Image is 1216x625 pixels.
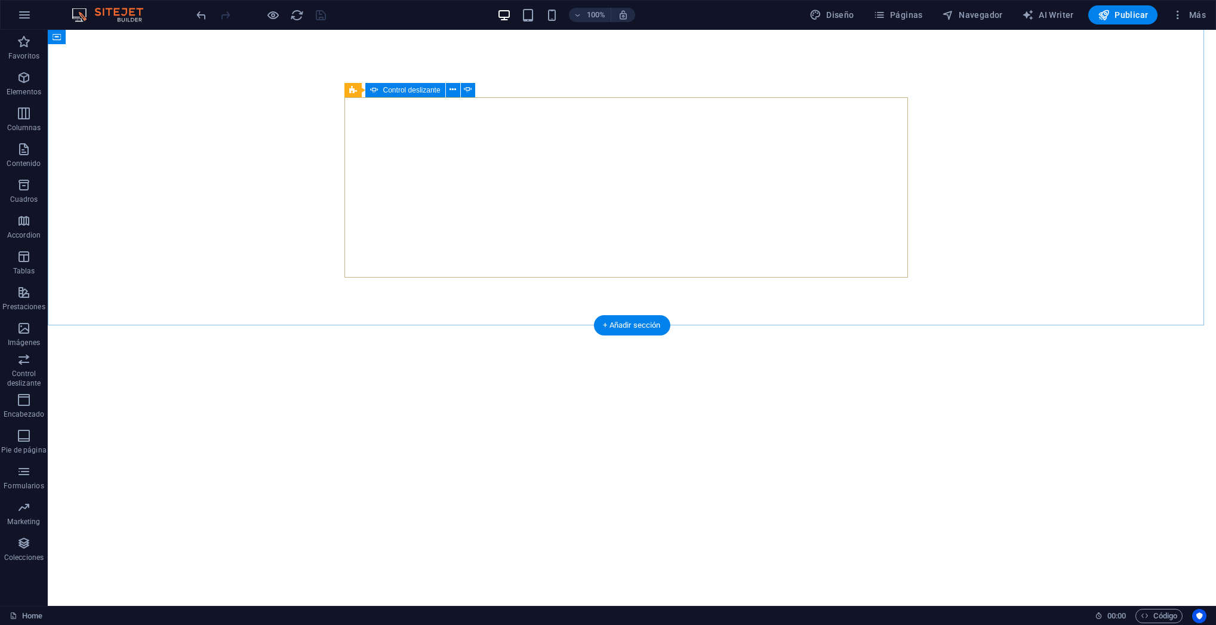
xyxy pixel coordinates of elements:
h6: 100% [587,8,606,22]
button: Publicar [1088,5,1158,24]
p: Cuadros [10,195,38,204]
a: Haz clic para cancelar la selección y doble clic para abrir páginas [10,609,42,623]
button: 100% [569,8,611,22]
span: Más [1172,9,1206,21]
i: Deshacer: Cambiar texto (Ctrl+Z) [195,8,208,22]
span: Diseño [809,9,854,21]
button: Código [1135,609,1183,623]
span: 00 00 [1107,609,1126,623]
p: Colecciones [4,553,44,562]
button: undo [194,8,208,22]
p: Columnas [7,123,41,133]
span: AI Writer [1022,9,1074,21]
div: + Añadir sección [593,315,670,335]
i: Volver a cargar página [290,8,304,22]
button: AI Writer [1017,5,1079,24]
p: Pie de página [1,445,46,455]
p: Favoritos [8,51,39,61]
button: Haz clic para salir del modo de previsualización y seguir editando [266,8,280,22]
button: Más [1167,5,1211,24]
p: Imágenes [8,338,40,347]
button: Navegador [937,5,1008,24]
div: Diseño (Ctrl+Alt+Y) [805,5,859,24]
p: Elementos [7,87,41,97]
p: Encabezado [4,410,44,419]
p: Prestaciones [2,302,45,312]
img: Editor Logo [69,8,158,22]
h6: Tiempo de la sesión [1095,609,1126,623]
p: Accordion [7,230,41,240]
button: Páginas [869,5,928,24]
button: reload [290,8,304,22]
p: Contenido [7,159,41,168]
span: Código [1141,609,1177,623]
button: Diseño [805,5,859,24]
span: Publicar [1098,9,1149,21]
span: Páginas [873,9,923,21]
span: : [1116,611,1118,620]
p: Marketing [7,517,40,527]
p: Formularios [4,481,44,491]
i: Al redimensionar, ajustar el nivel de zoom automáticamente para ajustarse al dispositivo elegido. [618,10,629,20]
p: Tablas [13,266,35,276]
span: Navegador [942,9,1003,21]
span: Control deslizante [383,87,441,94]
button: Usercentrics [1192,609,1206,623]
